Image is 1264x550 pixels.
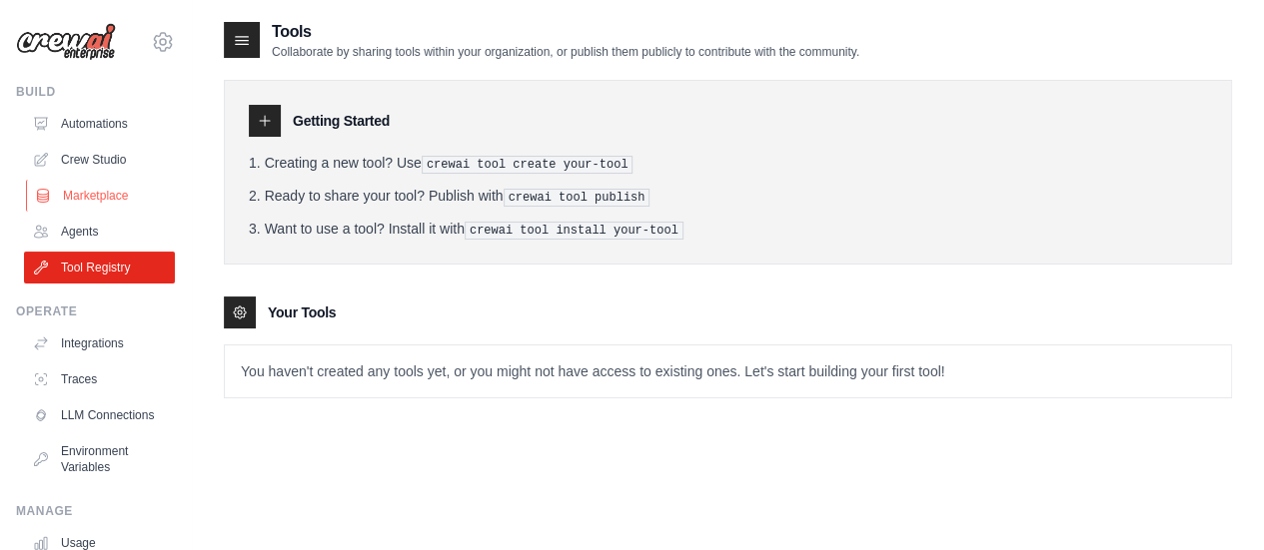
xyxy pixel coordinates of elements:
[249,153,1207,174] li: Creating a new tool? Use
[24,363,175,395] a: Traces
[465,222,683,240] pre: crewai tool install your-tool
[293,111,390,131] h3: Getting Started
[422,156,633,174] pre: crewai tool create your-tool
[272,44,859,60] p: Collaborate by sharing tools within your organization, or publish them publicly to contribute wit...
[249,219,1207,240] li: Want to use a tool? Install it with
[24,435,175,483] a: Environment Variables
[225,345,1231,397] p: You haven't created any tools yet, or you might not have access to existing ones. Let's start bui...
[24,216,175,248] a: Agents
[24,108,175,140] a: Automations
[24,399,175,431] a: LLM Connections
[16,503,175,519] div: Manage
[16,23,116,61] img: Logo
[249,186,1207,207] li: Ready to share your tool? Publish with
[24,144,175,176] a: Crew Studio
[26,180,177,212] a: Marketplace
[268,302,336,322] h3: Your Tools
[16,303,175,319] div: Operate
[24,327,175,359] a: Integrations
[24,252,175,283] a: Tool Registry
[272,20,859,44] h2: Tools
[16,84,175,100] div: Build
[504,189,650,207] pre: crewai tool publish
